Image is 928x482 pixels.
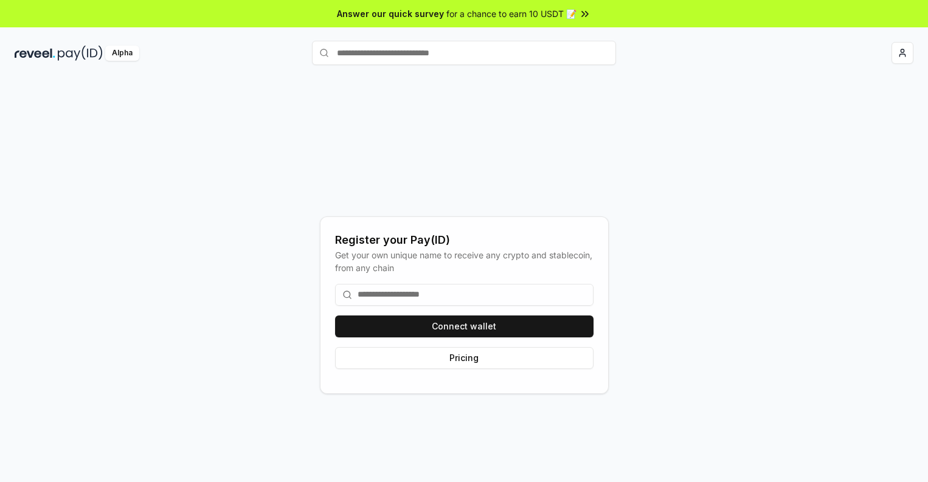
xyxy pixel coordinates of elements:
button: Pricing [335,347,594,369]
img: pay_id [58,46,103,61]
span: Answer our quick survey [337,7,444,20]
div: Get your own unique name to receive any crypto and stablecoin, from any chain [335,249,594,274]
span: for a chance to earn 10 USDT 📝 [446,7,577,20]
img: reveel_dark [15,46,55,61]
div: Alpha [105,46,139,61]
button: Connect wallet [335,315,594,337]
div: Register your Pay(ID) [335,232,594,249]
